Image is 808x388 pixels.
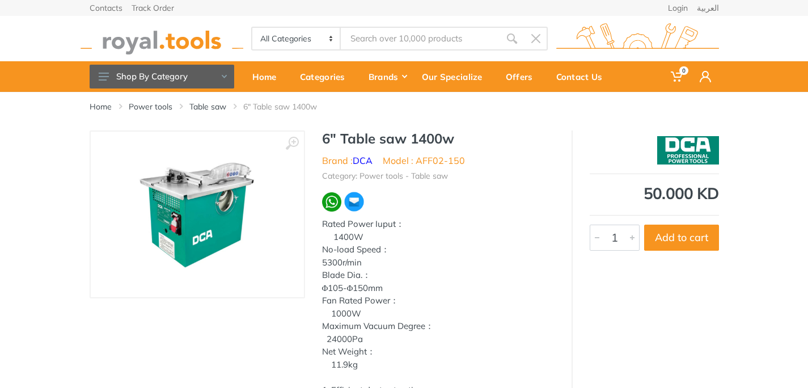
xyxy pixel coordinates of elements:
[668,4,688,12] a: Login
[132,4,174,12] a: Track Order
[353,155,373,166] a: DCA
[81,23,243,54] img: royal.tools Logo
[322,192,341,212] img: wa.webp
[243,101,334,112] li: 6" Table saw 1400w
[548,65,618,88] div: Contact Us
[383,154,465,167] li: Model : AFF02-150
[361,65,414,88] div: Brands
[657,136,719,165] img: DCA
[556,23,719,54] img: royal.tools Logo
[414,65,498,88] div: Our Specialize
[679,66,688,75] span: 0
[322,320,555,345] div: Maximum Vacuum Degree： 24000Pa
[90,101,719,112] nav: breadcrumb
[90,101,112,112] a: Home
[548,61,618,92] a: Contact Us
[498,61,548,92] a: Offers
[126,143,269,286] img: Royal Tools - 6
[90,65,234,88] button: Shop By Category
[252,28,341,49] select: Category
[244,61,292,92] a: Home
[697,4,719,12] a: العربية
[244,65,292,88] div: Home
[322,294,555,320] div: Fan Rated Power： 1000W
[498,65,548,88] div: Offers
[322,154,373,167] li: Brand :
[322,170,448,182] li: Category: Power tools - Table saw
[644,225,719,251] button: Add to cart
[322,130,555,147] h1: 6" Table saw 1400w
[344,191,365,213] img: ma.webp
[189,101,226,112] a: Table saw
[129,101,172,112] a: Power tools
[414,61,498,92] a: Our Specialize
[341,27,500,50] input: Site search
[590,185,719,201] div: 50.000 KD
[322,269,555,294] div: Blade Dia.： Φ105-Φ150mm
[292,61,361,92] a: Categories
[292,65,361,88] div: Categories
[322,243,555,269] div: No-load Speed： 5300r/min
[90,4,122,12] a: Contacts
[663,61,692,92] a: 0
